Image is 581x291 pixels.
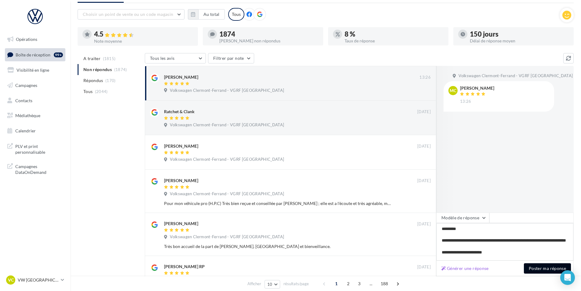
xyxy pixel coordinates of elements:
[83,77,103,84] span: Répondus
[15,162,63,175] span: Campagnes DataOnDemand
[459,73,573,79] span: Volkswagen Clermont-Ferrand - VGRF [GEOGRAPHIC_DATA]
[164,243,391,250] div: Très bon accueil de la part de [PERSON_NAME]. [GEOGRAPHIC_DATA] et bienveillance.
[16,52,50,57] span: Boîte de réception
[267,282,272,287] span: 10
[164,74,198,80] div: [PERSON_NAME]
[164,221,198,227] div: [PERSON_NAME]
[83,56,100,62] span: A traiter
[417,109,431,115] span: [DATE]
[164,264,205,270] div: [PERSON_NAME] RP
[343,279,353,289] span: 2
[83,88,93,95] span: Tous
[83,12,173,17] span: Choisir un point de vente ou un code magasin
[188,9,225,20] button: Au total
[105,78,116,83] span: (170)
[198,9,225,20] button: Au total
[470,39,569,43] div: Délai de réponse moyen
[331,279,341,289] span: 1
[103,56,116,61] span: (1815)
[4,109,67,122] a: Médiathèque
[164,143,198,149] div: [PERSON_NAME]
[145,53,206,63] button: Tous les avis
[417,264,431,270] span: [DATE]
[345,39,444,43] div: Taux de réponse
[439,265,491,272] button: Générer une réponse
[354,279,364,289] span: 3
[15,83,37,88] span: Campagnes
[18,277,58,283] p: VW [GEOGRAPHIC_DATA]
[460,99,471,104] span: 13:26
[460,86,494,90] div: [PERSON_NAME]
[4,124,67,137] a: Calendrier
[170,122,284,128] span: Volkswagen Clermont-Ferrand - VGRF [GEOGRAPHIC_DATA]
[15,128,36,133] span: Calendrier
[15,98,32,103] span: Contacts
[470,31,569,38] div: 150 jours
[15,113,40,118] span: Médiathèque
[170,157,284,162] span: Volkswagen Clermont-Ferrand - VGRF [GEOGRAPHIC_DATA]
[247,281,261,287] span: Afficher
[419,75,431,80] span: 13:26
[170,234,284,240] span: Volkswagen Clermont-Ferrand - VGRF [GEOGRAPHIC_DATA]
[417,221,431,227] span: [DATE]
[164,109,195,115] div: Ratchet & Clank
[164,178,198,184] div: [PERSON_NAME]
[345,31,444,38] div: 8 %
[4,140,67,158] a: PLV et print personnalisable
[94,31,193,38] div: 4.5
[417,178,431,184] span: [DATE]
[265,280,280,289] button: 10
[78,9,185,20] button: Choisir un point de vente ou un code magasin
[150,56,175,61] span: Tous les avis
[170,191,284,197] span: Volkswagen Clermont-Ferrand - VGRF [GEOGRAPHIC_DATA]
[15,142,63,155] span: PLV et print personnalisable
[4,160,67,178] a: Campagnes DataOnDemand
[4,94,67,107] a: Contacts
[208,53,254,63] button: Filtrer par note
[164,200,391,207] div: Pour mon véhicule pro (H.P.C) Très bien reçue et conseillée par [PERSON_NAME] ; elle est a l'écou...
[219,31,318,38] div: 1874
[94,39,193,43] div: Note moyenne
[4,64,67,77] a: Visibilité en ligne
[366,279,376,289] span: ...
[16,67,49,73] span: Visibilité en ligne
[8,277,14,283] span: VC
[378,279,391,289] span: 188
[228,8,244,21] div: Tous
[4,33,67,46] a: Opérations
[524,263,571,274] button: Poster ma réponse
[450,88,456,94] span: MC
[560,270,575,285] div: Open Intercom Messenger
[170,88,284,93] span: Volkswagen Clermont-Ferrand - VGRF [GEOGRAPHIC_DATA]
[417,144,431,149] span: [DATE]
[5,274,65,286] a: VC VW [GEOGRAPHIC_DATA]
[283,281,309,287] span: résultats/page
[219,39,318,43] div: [PERSON_NAME] non répondus
[54,52,63,57] div: 99+
[16,37,37,42] span: Opérations
[4,48,67,61] a: Boîte de réception99+
[436,213,489,223] button: Modèle de réponse
[4,79,67,92] a: Campagnes
[95,89,108,94] span: (2044)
